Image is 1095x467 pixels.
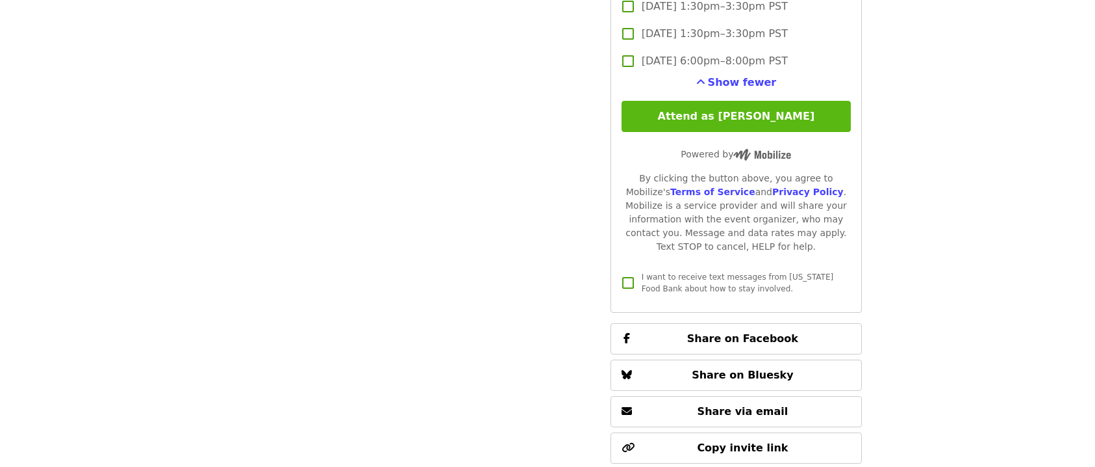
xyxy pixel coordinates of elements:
[610,433,862,464] button: Copy invite link
[708,76,777,88] span: Show fewer
[692,369,794,381] span: Share on Bluesky
[610,396,862,427] button: Share via email
[622,101,851,132] button: Attend as [PERSON_NAME]
[642,273,833,293] span: I want to receive text messages from [US_STATE] Food Bank about how to stay involved.
[642,53,788,69] span: [DATE] 6:00pm–8:00pm PST
[610,323,862,354] button: Share on Facebook
[698,405,788,418] span: Share via email
[733,149,791,161] img: Powered by Mobilize
[681,149,791,159] span: Powered by
[772,187,844,197] a: Privacy Policy
[687,332,798,345] span: Share on Facebook
[697,442,788,454] span: Copy invite link
[642,26,788,42] span: [DATE] 1:30pm–3:30pm PST
[696,75,777,90] button: See more timeslots
[610,360,862,391] button: Share on Bluesky
[670,187,755,197] a: Terms of Service
[622,172,851,254] div: By clicking the button above, you agree to Mobilize's and . Mobilize is a service provider and wi...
